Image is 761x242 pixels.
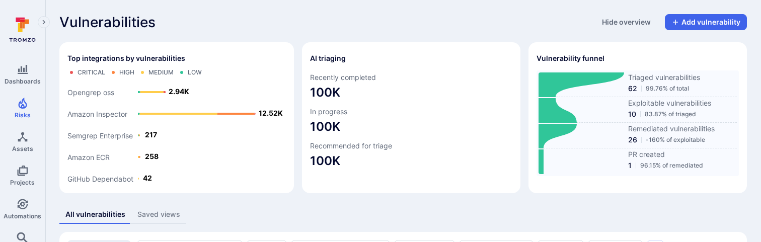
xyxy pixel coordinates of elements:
[188,68,202,76] div: Low
[646,85,689,92] span: 99.76% of total
[38,16,50,28] button: Expand navigation menu
[628,160,632,171] span: 1
[628,149,737,159] span: PR created
[310,53,346,63] h2: AI triaging
[310,85,512,101] span: 100K
[67,152,110,161] text: Amazon ECR
[310,72,512,83] span: Recently completed
[67,88,114,97] text: Opengrep oss
[65,209,125,219] div: All vulnerabilities
[40,18,47,27] i: Expand navigation menu
[310,119,512,135] span: 100K
[137,209,180,219] div: Saved views
[628,109,636,119] span: 10
[5,77,41,85] span: Dashboards
[596,14,657,30] button: Hide overview
[628,98,737,108] span: Exploitable vulnerabilities
[119,68,134,76] div: High
[15,111,31,119] span: Risks
[67,53,185,63] span: Top integrations by vulnerabilities
[59,205,747,224] div: assets tabs
[645,110,696,118] span: 83.87% of triaged
[67,174,133,183] text: GitHub Dependabot
[640,162,703,169] span: 96.15% of remediated
[310,107,512,117] span: In progress
[628,124,737,134] span: Remediated vulnerabilities
[628,72,737,83] span: Triaged vulnerabilities
[145,130,157,139] text: 217
[59,14,156,30] span: Vulnerabilities
[148,68,174,76] div: Medium
[10,179,35,186] span: Projects
[12,145,33,152] span: Assets
[665,14,747,30] button: Add vulnerability
[628,84,637,94] span: 62
[259,109,283,117] text: 12.52K
[310,153,512,169] span: 100K
[67,80,286,185] svg: Top integrations by vulnerabilities bar
[59,42,294,193] div: Top integrations by vulnerabilities
[145,152,159,160] text: 258
[67,131,133,140] text: Semgrep Enterprise
[4,212,41,220] span: Automations
[310,141,512,151] span: Recommended for triage
[646,136,705,143] span: -160% of exploitable
[628,135,637,145] span: 26
[78,68,105,76] div: Critical
[143,174,152,182] text: 42
[67,109,127,118] text: Amazon Inspector
[537,53,604,63] h2: Vulnerability funnel
[169,87,189,96] text: 2.94K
